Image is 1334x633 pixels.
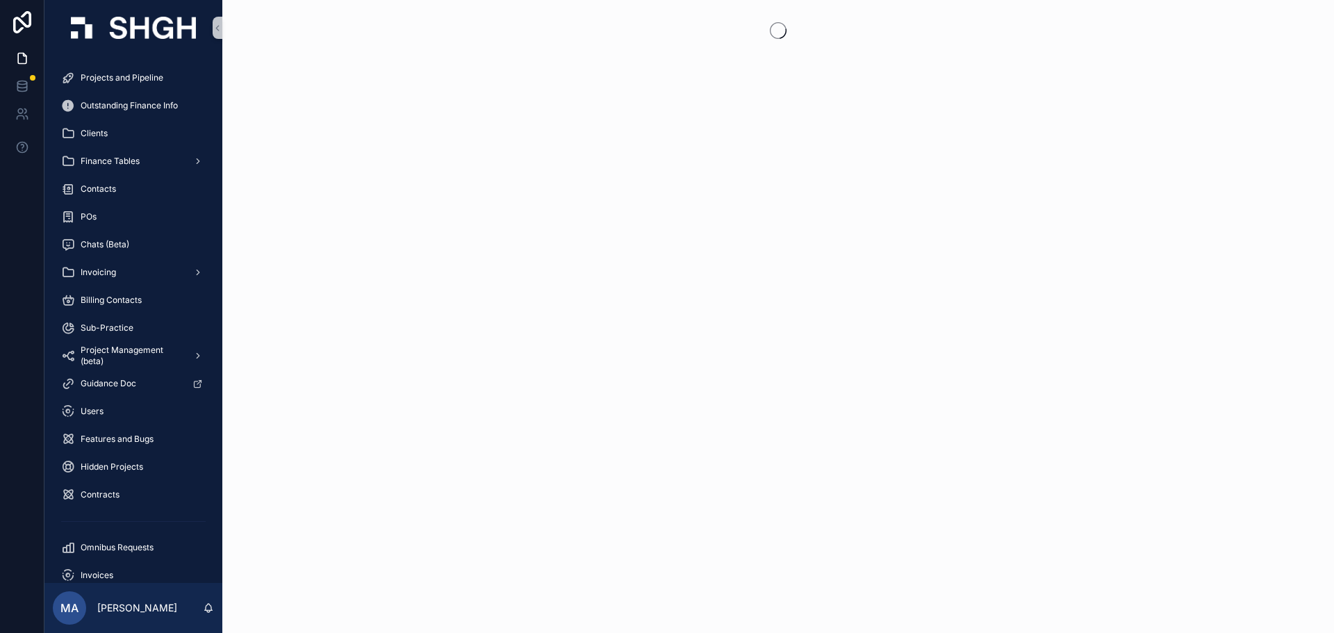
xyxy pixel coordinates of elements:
a: Omnibus Requests [53,535,214,560]
span: Features and Bugs [81,434,154,445]
span: Billing Contacts [81,295,142,306]
a: POs [53,204,214,229]
a: Chats (Beta) [53,232,214,257]
span: Chats (Beta) [81,239,129,250]
div: scrollable content [44,56,222,583]
a: Sub-Practice [53,315,214,340]
p: [PERSON_NAME] [97,601,177,615]
span: Projects and Pipeline [81,72,163,83]
span: Omnibus Requests [81,542,154,553]
span: MA [60,600,79,616]
a: Guidance Doc [53,371,214,396]
a: Users [53,399,214,424]
a: Contacts [53,176,214,202]
span: Users [81,406,104,417]
span: Invoicing [81,267,116,278]
span: Project Management (beta) [81,345,182,367]
span: Contacts [81,183,116,195]
a: Outstanding Finance Info [53,93,214,118]
span: POs [81,211,97,222]
a: Clients [53,121,214,146]
a: Invoicing [53,260,214,285]
a: Contracts [53,482,214,507]
img: App logo [71,17,196,39]
a: Invoices [53,563,214,588]
span: Hidden Projects [81,461,143,472]
a: Finance Tables [53,149,214,174]
span: Invoices [81,570,113,581]
a: Project Management (beta) [53,343,214,368]
span: Sub-Practice [81,322,133,334]
span: Contracts [81,489,120,500]
a: Billing Contacts [53,288,214,313]
a: Projects and Pipeline [53,65,214,90]
span: Finance Tables [81,156,140,167]
a: Features and Bugs [53,427,214,452]
span: Clients [81,128,108,139]
span: Outstanding Finance Info [81,100,178,111]
a: Hidden Projects [53,454,214,479]
span: Guidance Doc [81,378,136,389]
